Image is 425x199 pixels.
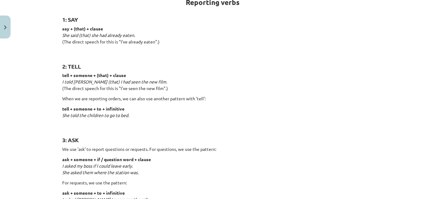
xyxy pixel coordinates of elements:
[62,163,133,169] em: I asked my boss if I could leave early.
[62,156,151,162] strong: ask + someone + if / question word + clause
[62,136,79,143] strong: 3: ASK
[62,95,363,102] p: When we are reporting orders, we can also use another pattern with 'tell':
[62,72,126,78] strong: tell + someone + (that) + clause
[62,179,363,186] p: For requests, we use the pattern:
[62,190,125,196] strong: ask + someone + to + infinitive
[62,25,363,52] p: (The direct speech for this is "I've already eaten".)
[62,79,167,84] em: I told [PERSON_NAME] (that) I had seen the new film.
[62,16,78,23] strong: 1: SAY
[62,146,363,152] p: We use 'ask' to report questions or requests. For questions, we use the pattern:
[62,106,124,111] strong: tell + someone + to + infinitive
[62,170,138,175] em: She asked them where the station was.
[4,25,7,29] img: icon-close-lesson-0947bae3869378f0d4975bcd49f059093ad1ed9edebbc8119c70593378902aed.svg
[62,26,103,31] strong: say + (that) + clause
[62,112,129,118] em: She told the children to go to bed.
[62,72,363,92] p: (The direct speech for this is "I've seen the new film".)
[62,63,81,70] strong: 2: TELL
[62,32,135,38] em: She said (that) she had already eaten.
